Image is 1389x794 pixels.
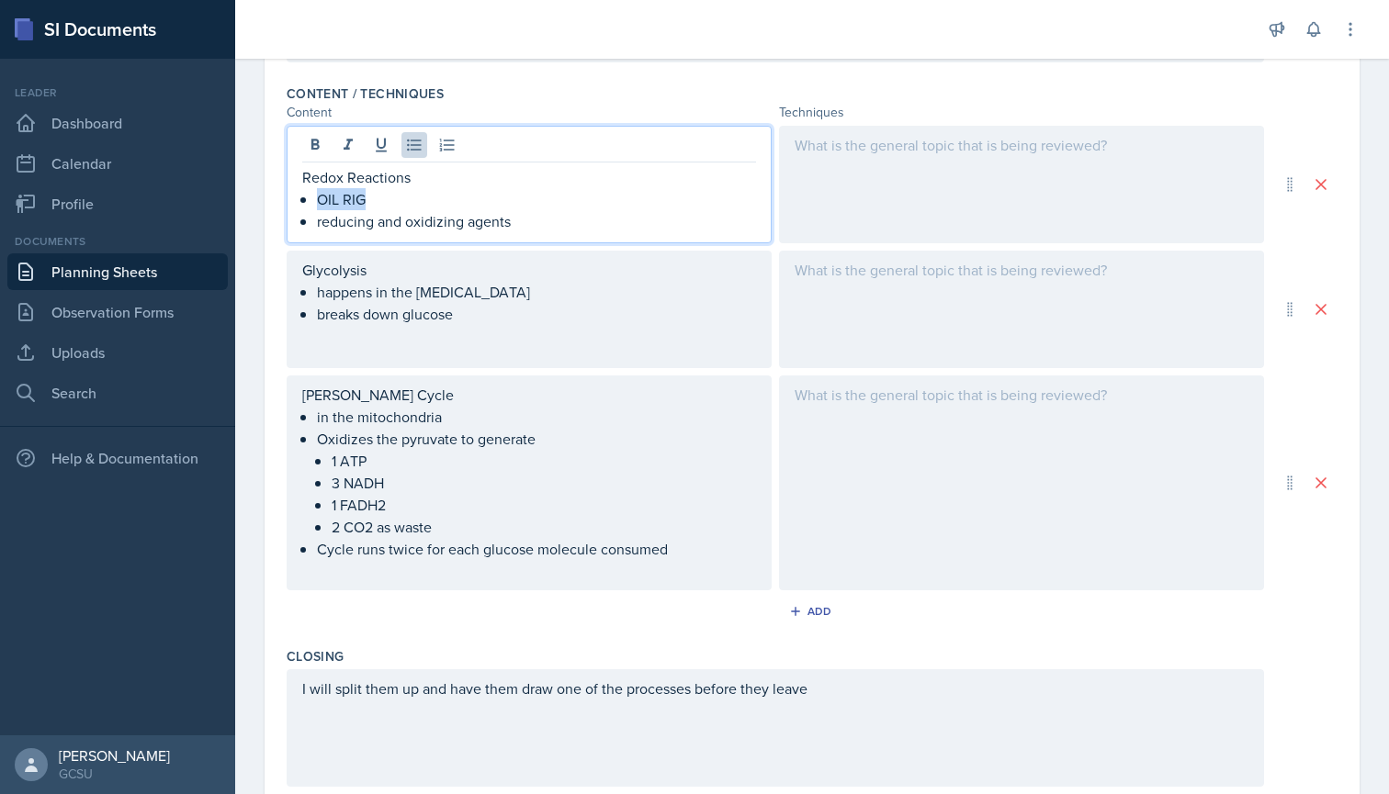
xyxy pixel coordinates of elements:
div: Leader [7,84,228,101]
a: Observation Forms [7,294,228,330]
p: 1 ATP [332,450,756,472]
p: happens in the [MEDICAL_DATA] [317,281,756,303]
p: Redox Reactions [302,166,756,188]
a: Search [7,375,228,411]
p: reducing and oxidizing agents [317,210,756,232]
p: 3 NADH [332,472,756,494]
p: Oxidizes the pyruvate to generate [317,428,756,450]
p: 1 FADH2 [332,494,756,516]
p: Cycle runs twice for each glucose molecule consumed [317,538,756,560]
p: in the mitochondria [317,406,756,428]
p: 2 CO2 as waste [332,516,756,538]
div: Documents [7,233,228,250]
div: [PERSON_NAME] [59,746,170,765]
p: I will split them up and have them draw one of the processes before they leave [302,677,1248,699]
div: Help & Documentation [7,440,228,476]
div: Content [287,103,772,122]
a: Planning Sheets [7,253,228,290]
p: OIL RIG [317,188,756,210]
a: Dashboard [7,105,228,141]
a: Profile [7,185,228,222]
div: Techniques [779,103,1264,122]
p: breaks down glucose [317,303,756,325]
a: Calendar [7,145,228,182]
p: [PERSON_NAME] Cycle [302,384,756,406]
button: Add [783,598,842,625]
label: Closing [287,647,344,665]
div: Add [793,604,832,619]
div: GCSU [59,765,170,783]
p: Glycolysis [302,259,756,281]
label: Content / Techniques [287,84,444,103]
a: Uploads [7,334,228,371]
